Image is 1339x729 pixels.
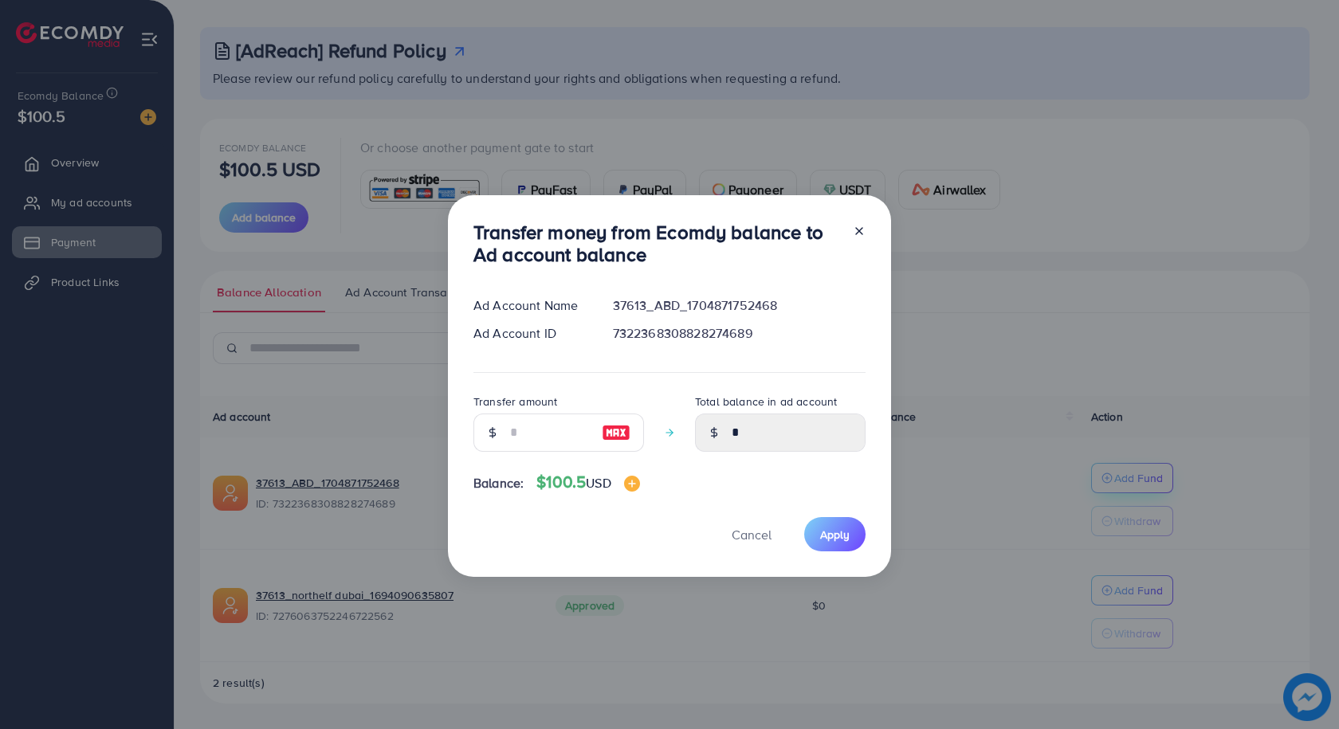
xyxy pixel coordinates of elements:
[732,526,772,543] span: Cancel
[695,394,837,410] label: Total balance in ad account
[602,423,630,442] img: image
[473,394,557,410] label: Transfer amount
[461,296,600,315] div: Ad Account Name
[712,517,791,551] button: Cancel
[624,476,640,492] img: image
[473,221,840,267] h3: Transfer money from Ecomdy balance to Ad account balance
[536,472,639,492] h4: $100.5
[804,517,866,551] button: Apply
[473,474,524,492] span: Balance:
[586,474,611,492] span: USD
[820,527,850,543] span: Apply
[461,324,600,343] div: Ad Account ID
[600,324,878,343] div: 7322368308828274689
[600,296,878,315] div: 37613_ABD_1704871752468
